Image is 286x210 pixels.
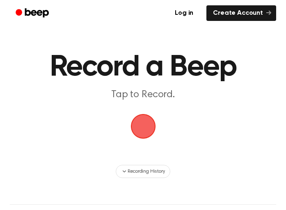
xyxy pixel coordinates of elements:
h1: Record a Beep [18,52,268,82]
span: Recording History [128,168,165,175]
button: Recording History [116,165,170,178]
a: Beep [10,5,56,21]
img: Beep Logo [131,114,156,139]
a: Create Account [206,5,276,21]
a: Log in [167,4,201,23]
p: Tap to Record. [18,89,268,101]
